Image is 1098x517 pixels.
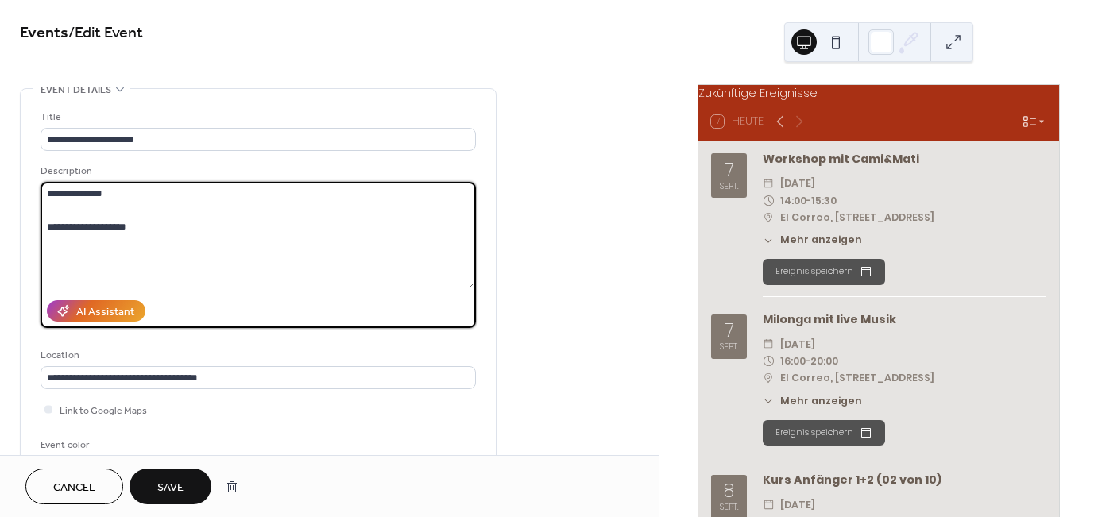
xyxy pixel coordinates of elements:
[763,259,885,284] button: Ereignis speichern
[720,182,739,191] div: Sept.
[780,496,815,513] span: [DATE]
[60,403,147,419] span: Link to Google Maps
[720,503,739,511] div: Sept.
[763,472,1046,489] div: Kurs Anfänger 1+2 (02 von 10)
[763,420,885,446] button: Ereignis speichern
[41,163,473,179] div: Description
[25,469,123,504] button: Cancel
[780,369,934,386] span: El Correo, [STREET_ADDRESS]
[130,469,211,504] button: Save
[47,300,145,322] button: AI Assistant
[763,311,1046,329] div: Milonga mit live Musik
[20,17,68,48] a: Events
[780,209,934,226] span: El Correo, [STREET_ADDRESS]
[763,209,774,226] div: ​
[780,192,806,209] span: 14:00
[41,347,473,364] div: Location
[763,336,774,353] div: ​
[41,109,473,125] div: Title
[811,192,837,209] span: 15:30
[725,322,733,340] div: 7
[76,304,134,321] div: AI Assistant
[763,233,862,248] button: ​Mehr anzeigen
[780,175,815,191] span: [DATE]
[41,437,160,453] div: Event color
[763,151,1046,168] div: Workshop mit Cami&Mati
[763,496,774,513] div: ​
[724,482,734,500] div: 8
[780,233,862,248] span: Mehr anzeigen
[720,342,739,351] div: Sept.
[698,85,1059,102] div: Zukünftige Ereignisse
[780,353,806,369] span: 16:00
[725,161,733,179] div: 7
[763,394,774,409] div: ​
[763,175,774,191] div: ​
[763,369,774,386] div: ​
[41,82,111,98] span: Event details
[763,233,774,248] div: ​
[810,353,838,369] span: 20:00
[157,480,184,496] span: Save
[806,192,811,209] span: -
[780,394,862,409] span: Mehr anzeigen
[763,192,774,209] div: ​
[763,353,774,369] div: ​
[780,336,815,353] span: [DATE]
[763,394,862,409] button: ​Mehr anzeigen
[53,480,95,496] span: Cancel
[68,17,143,48] span: / Edit Event
[806,353,810,369] span: -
